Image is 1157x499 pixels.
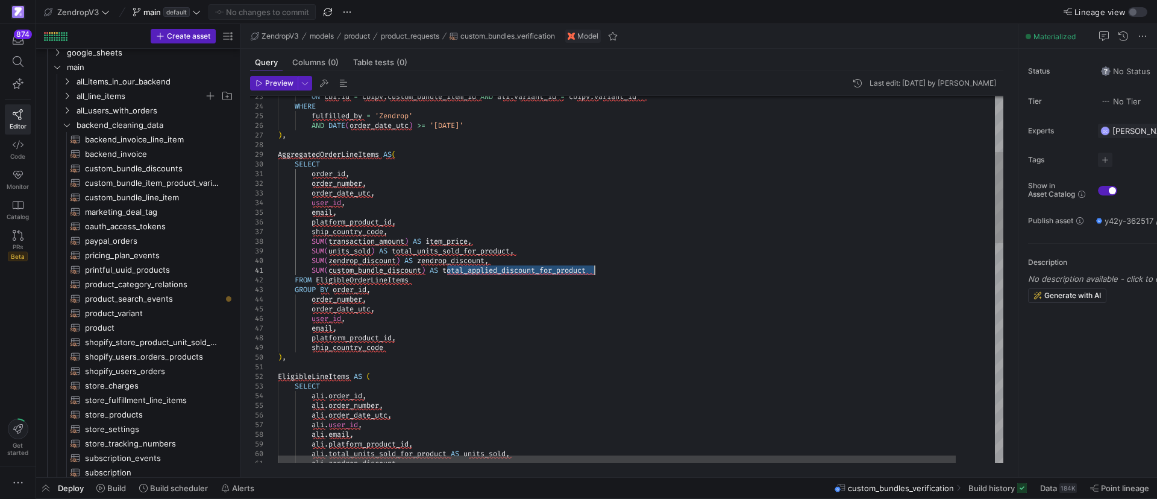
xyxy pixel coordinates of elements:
span: transaction_amount [328,237,404,246]
span: paypal_orders​​​​​​​​​​ [85,234,221,248]
span: ( [392,150,396,159]
button: No tierNo Tier [1098,94,1144,109]
span: No Status [1101,66,1150,76]
span: Tags [1028,156,1088,164]
div: 44 [250,294,263,304]
button: Create asset [151,29,216,43]
span: , [358,420,362,430]
button: Build history [963,478,1032,498]
button: product_requests [378,29,442,43]
span: SELECT [295,381,320,391]
span: WHERE [295,101,316,111]
span: item_price [425,237,468,246]
span: email [312,323,333,333]
span: PRs [13,243,23,250]
span: user_id [328,420,358,430]
span: order_id [328,391,362,401]
span: total_applied_discount_for_product [442,265,586,275]
div: GC [1100,126,1110,136]
div: Press SPACE to select this row. [41,89,235,103]
span: main [143,7,161,17]
span: , [383,227,387,237]
span: >= [417,121,425,130]
div: Press SPACE to select this row. [41,364,235,378]
span: google_sheets [67,46,233,60]
span: all_line_items [77,89,204,103]
span: AND [312,121,324,130]
span: GROUP [295,285,316,294]
a: custom_bundle_line_item​​​​​​​​​​ [41,190,235,205]
span: Create asset [167,32,210,40]
div: 52 [250,372,263,381]
span: Build scheduler [150,483,208,493]
span: . [324,430,328,439]
span: AS [430,265,438,275]
span: Status [1028,67,1088,75]
span: AS [383,150,392,159]
span: order_number [312,179,362,188]
span: Tier [1028,97,1088,106]
div: Press SPACE to select this row. [41,248,235,262]
span: . [324,401,328,410]
span: backend_cleaning_data [77,118,233,132]
span: Editor [10,122,27,130]
span: user_id [312,314,341,323]
span: EligibleLineItems [278,372,350,381]
a: subscription​​​​​​​​​​ [41,465,235,480]
span: ) [396,256,400,265]
a: store_settings​​​​​​​​​​ [41,422,235,436]
a: oauth_access_tokens​​​​​​​​​​ [41,219,235,234]
div: 46 [250,314,263,323]
span: Generate with AI [1044,291,1101,300]
div: Press SPACE to select this row. [41,190,235,205]
div: 48 [250,333,263,343]
span: Materialized [1033,32,1076,41]
span: , [371,188,375,198]
span: ali [312,401,324,410]
span: order_number [328,401,379,410]
span: SUM [312,246,324,256]
a: product​​​​​​​​​​ [41,320,235,335]
div: Press SPACE to select this row. [41,262,235,277]
span: product_variant​​​​​​​​​​ [85,307,221,320]
span: Data [1040,483,1057,493]
span: default [163,7,190,17]
div: Press SPACE to select this row. [41,335,235,349]
span: '[DATE]' [430,121,463,130]
span: SELECT [295,159,320,169]
span: order_date_utc [312,188,371,198]
a: Monitor [5,165,31,195]
span: Beta [8,252,28,261]
div: 56 [250,410,263,420]
span: product_search_events​​​​​​​​​​ [85,292,221,306]
button: Build [91,478,131,498]
div: 27 [250,130,263,140]
span: , [362,179,366,188]
span: , [282,130,286,140]
button: Build scheduler [134,478,213,498]
div: Press SPACE to select this row. [41,60,235,74]
div: Press SPACE to select this row. [41,176,235,190]
a: Catalog [5,195,31,225]
span: Lineage view [1074,7,1126,17]
button: Alerts [216,478,260,498]
span: ali [312,391,324,401]
span: Preview [265,79,293,87]
span: custom_bundles_verification [460,32,555,40]
span: AS [379,246,387,256]
span: ( [324,246,328,256]
span: shopify_users_orders_products​​​​​​​​​​ [85,350,221,364]
div: 41 [250,265,263,275]
span: store_fulfillment_line_items​​​​​​​​​​ [85,393,221,407]
span: Show in Asset Catalog [1028,182,1075,199]
span: custom_bundle_discount [328,265,421,275]
span: , [350,430,354,439]
span: ( [324,237,328,246]
a: custom_bundle_discounts​​​​​​​​​​ [41,161,235,176]
span: product_requests [381,32,439,40]
span: . [324,391,328,401]
span: . [324,410,328,420]
span: ) [371,246,375,256]
a: subscription_events​​​​​​​​​​ [41,451,235,465]
a: PRsBeta [5,225,31,266]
